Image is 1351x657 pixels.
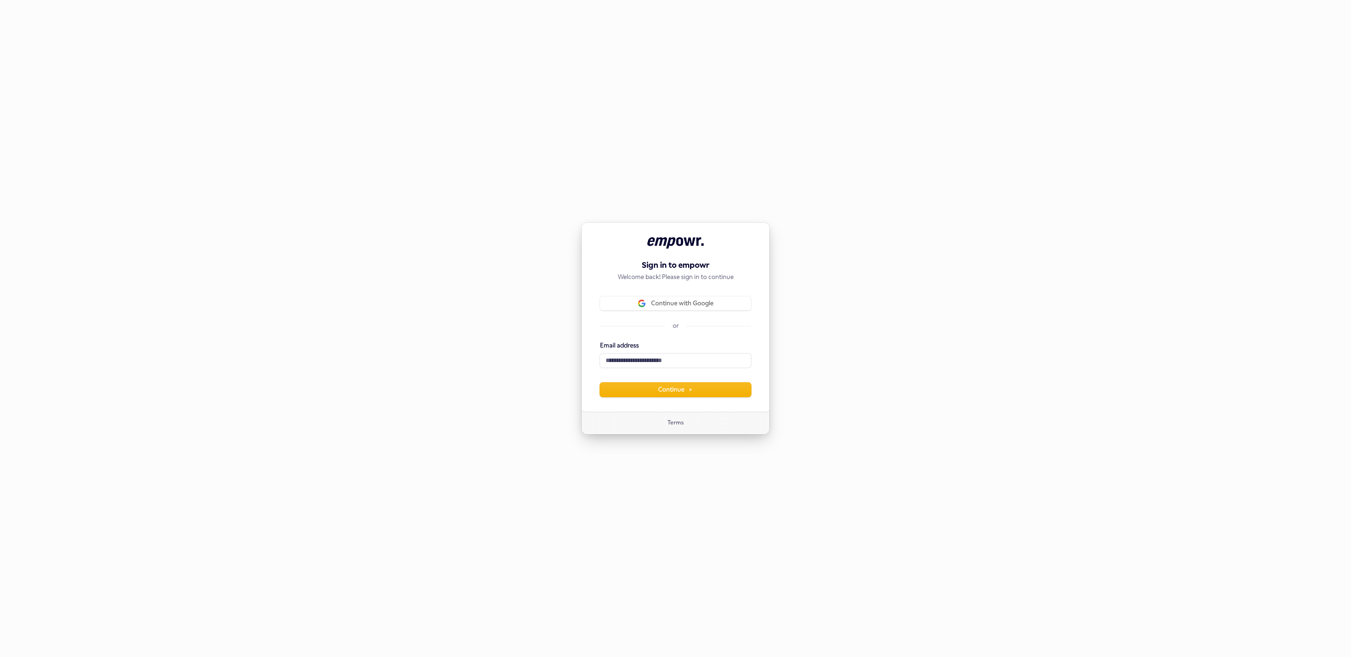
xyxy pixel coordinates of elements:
[638,300,645,307] img: Sign in with Google
[668,419,683,427] a: Terms
[647,237,704,249] img: empowr
[673,322,679,330] p: or
[600,296,751,310] button: Sign in with GoogleContinue with Google
[600,383,751,397] button: Continue
[600,273,751,281] p: Welcome back! Please sign in to continue
[658,385,693,394] span: Continue
[600,341,639,350] label: Email address
[651,299,713,308] span: Continue with Google
[600,260,751,271] h1: Sign in to empowr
